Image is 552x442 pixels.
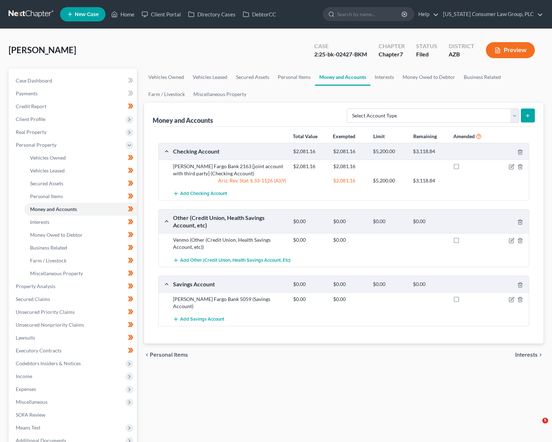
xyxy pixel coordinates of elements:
[16,373,32,379] span: Income
[24,164,137,177] a: Vehicles Leased
[24,203,137,216] a: Money and Accounts
[330,281,370,288] div: $0.00
[16,116,45,122] span: Client Profile
[515,352,538,358] span: Interests
[24,228,137,241] a: Money Owed to Debtor
[16,360,81,366] span: Codebtors Insiders & Notices
[16,399,48,405] span: Miscellaneous
[30,206,77,212] span: Money and Accounts
[400,51,403,57] span: 7
[9,45,76,55] span: [PERSON_NAME]
[10,280,137,293] a: Property Analysis
[333,133,355,139] strong: Exempted
[16,347,61,353] span: Executory Contracts
[10,331,137,344] a: Lawsuits
[153,116,213,125] div: Money and Accounts
[528,418,545,435] iframe: Intercom live chat
[439,8,543,21] a: [US_STATE] Consumer Law Group, PLC
[10,74,137,87] a: Case Dashboard
[16,335,35,341] span: Lawsuits
[330,148,370,155] div: $2,081.16
[30,180,63,186] span: Secured Assets
[330,177,370,184] div: $2,081.16
[330,218,370,225] div: $0.00
[173,187,227,200] button: Add Checking Account
[290,148,330,155] div: $2,081.16
[542,418,548,423] span: 5
[169,177,290,184] div: Ariz. Rev. Stat. § 33-1126 (A)(9)
[16,90,38,96] span: Payments
[30,245,67,251] span: Business Related
[290,236,330,243] div: $0.00
[16,142,56,148] span: Personal Property
[10,408,137,421] a: SOFA Review
[16,129,46,135] span: Real Property
[315,69,370,86] a: Money and Accounts
[453,133,475,139] strong: Amended
[30,232,83,238] span: Money Owed to Debtor
[184,8,239,21] a: Directory Cases
[290,218,330,225] div: $0.00
[75,12,99,17] span: New Case
[330,296,370,303] div: $0.00
[180,191,227,197] span: Add Checking Account
[24,177,137,190] a: Secured Assets
[24,241,137,254] a: Business Related
[144,352,188,358] button: chevron_left Personal Items
[188,69,232,86] a: Vehicles Leased
[16,412,45,418] span: SOFA Review
[449,50,474,59] div: AZB
[10,306,137,318] a: Unsecured Priority Claims
[16,77,52,84] span: Case Dashboard
[180,257,291,263] span: Add Other (Credit Union, Health Savings Account, etc)
[413,133,437,139] strong: Remaining
[369,177,409,184] div: $5,200.00
[16,296,50,302] span: Secured Claims
[409,281,449,288] div: $0.00
[369,281,409,288] div: $0.00
[180,317,224,322] span: Add Savings Account
[290,296,330,303] div: $0.00
[30,155,66,161] span: Vehicles Owned
[330,236,370,243] div: $0.00
[16,309,75,315] span: Unsecured Priority Claims
[369,218,409,225] div: $0.00
[24,151,137,164] a: Vehicles Owned
[169,280,290,288] div: Savings Account
[144,69,188,86] a: Vehicles Owned
[150,352,188,358] span: Personal Items
[16,425,40,431] span: Means Test
[144,352,150,358] i: chevron_left
[379,42,405,50] div: Chapter
[416,42,437,50] div: Status
[409,177,449,184] div: $3,118.84
[108,8,138,21] a: Home
[30,257,66,263] span: Farm / Livestock
[16,322,84,328] span: Unsecured Nonpriority Claims
[416,50,437,59] div: Filed
[538,352,543,358] i: chevron_right
[293,133,317,139] strong: Total Value
[169,163,290,177] div: [PERSON_NAME] Fargo Bank 2163 [joint account with third party] (Checking Account)
[337,7,403,21] input: Search by name...
[30,270,83,276] span: Miscellaneous Property
[169,214,290,229] div: Other (Credit Union, Health Savings Account, etc)
[379,50,405,59] div: Chapter
[415,8,439,21] a: Help
[232,69,273,86] a: Secured Assets
[144,86,189,103] a: Farm / Livestock
[30,219,49,225] span: Interests
[24,216,137,228] a: Interests
[330,163,370,170] div: $2,081.16
[30,167,65,174] span: Vehicles Leased
[10,293,137,306] a: Secured Claims
[409,218,449,225] div: $0.00
[373,133,385,139] strong: Limit
[169,236,290,251] div: Venmo (Other (Credit Union, Health Savings Account, etc))
[515,352,543,358] button: Interests chevron_right
[314,42,367,50] div: Case
[314,50,367,59] div: 2:25-bk-02427-BKM
[290,281,330,288] div: $0.00
[486,42,535,58] button: Preview
[449,42,474,50] div: District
